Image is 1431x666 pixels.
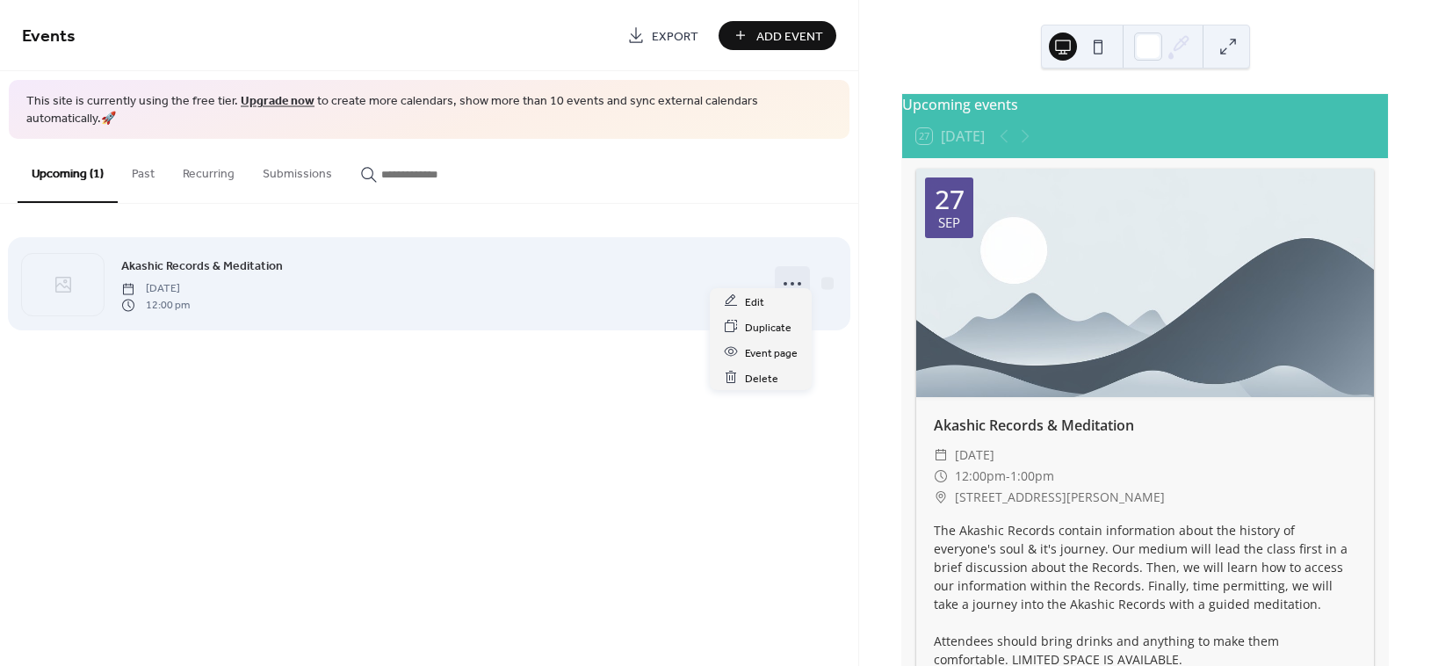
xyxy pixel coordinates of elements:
[1010,466,1054,487] span: 1:00pm
[916,415,1374,436] div: Akashic Records & Meditation
[955,466,1006,487] span: 12:00pm
[935,186,965,213] div: 27
[22,19,76,54] span: Events
[614,21,712,50] a: Export
[934,487,948,508] div: ​
[934,466,948,487] div: ​
[26,93,832,127] span: This site is currently using the free tier. to create more calendars, show more than 10 events an...
[1006,466,1010,487] span: -
[902,94,1388,115] div: Upcoming events
[121,257,283,276] span: Akashic Records & Meditation
[955,487,1165,508] span: [STREET_ADDRESS][PERSON_NAME]
[719,21,836,50] button: Add Event
[934,445,948,466] div: ​
[938,216,960,229] div: Sep
[652,27,698,46] span: Export
[169,139,249,201] button: Recurring
[756,27,823,46] span: Add Event
[745,293,764,311] span: Edit
[121,256,283,276] a: Akashic Records & Meditation
[118,139,169,201] button: Past
[745,344,798,362] span: Event page
[18,139,118,203] button: Upcoming (1)
[745,369,778,387] span: Delete
[121,281,190,297] span: [DATE]
[745,318,791,337] span: Duplicate
[249,139,346,201] button: Submissions
[241,90,314,113] a: Upgrade now
[955,445,994,466] span: [DATE]
[121,297,190,313] span: 12:00 pm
